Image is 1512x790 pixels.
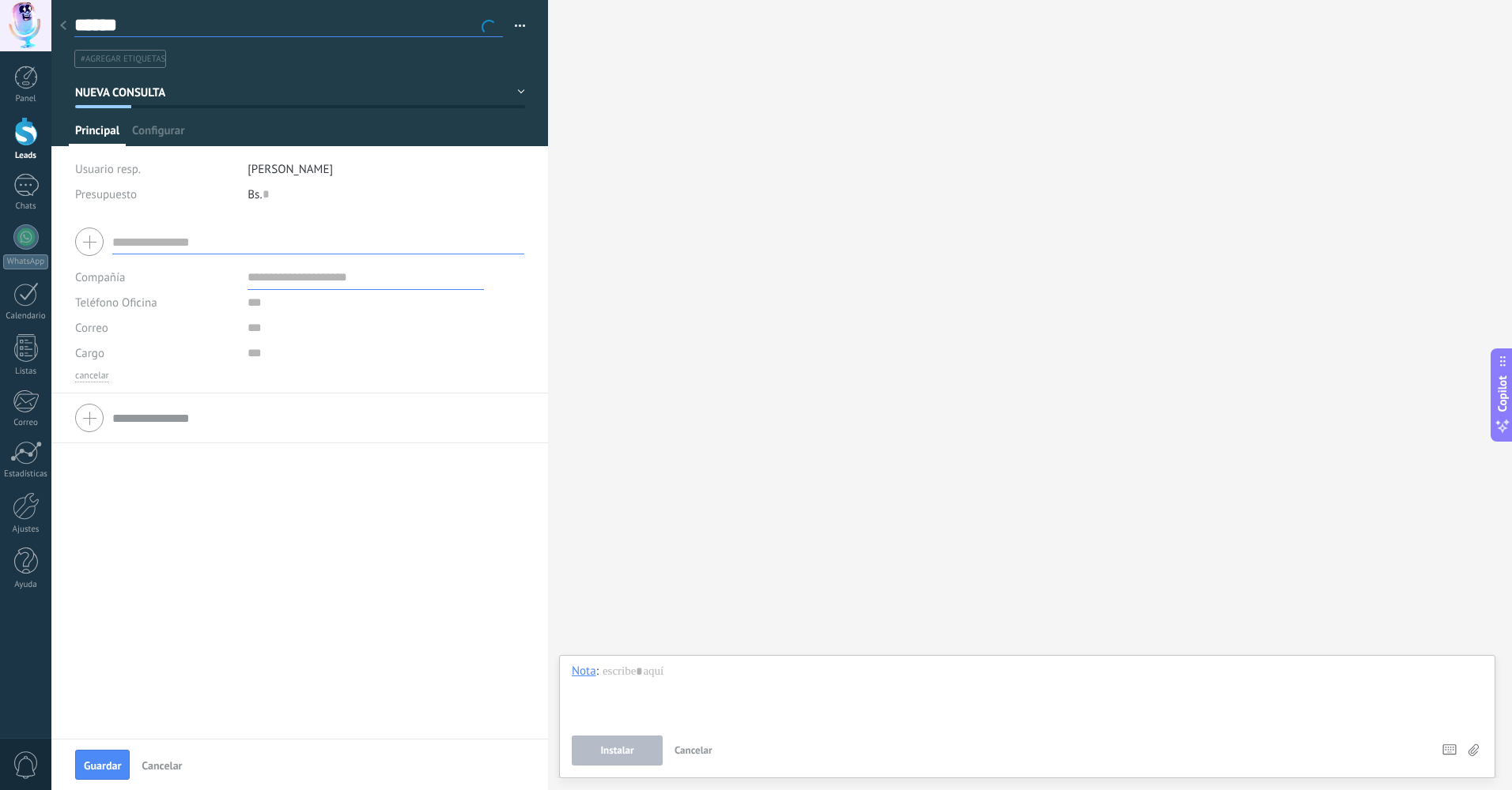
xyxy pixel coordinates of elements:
div: Presupuesto [75,182,236,207]
span: Principal [75,123,119,146]
div: Correo [3,418,49,428]
button: cancelar [75,370,109,382]
span: Copilot [1495,376,1510,412]
div: Chats [3,201,49,212]
span: [PERSON_NAME] [248,162,333,177]
span: Configurar [132,123,184,146]
span: #agregar etiquetas [81,54,165,65]
div: Cargo [75,340,236,366]
span: Teléfono Oficina [75,295,157,310]
span: Cancelar [675,743,713,757]
div: WhatsApp [3,254,48,269]
span: Usuario resp. [75,162,141,177]
div: Leads [3,151,49,161]
button: Guardar [75,750,130,780]
div: Estadísticas [3,469,49,480]
div: Ajustes [3,525,49,535]
button: Correo [75,315,108,340]
span: Presupuesto [75,187,137,202]
span: Guardar [84,760,121,771]
div: Bs. [248,182,525,207]
div: Panel [3,94,49,104]
button: Instalar [572,735,663,766]
div: Ayuda [3,580,49,590]
span: Cancelar [142,760,182,771]
span: Cargo [75,348,104,359]
span: : [596,664,599,679]
div: Listas [3,367,49,377]
div: Usuario resp. [75,156,236,182]
span: Correo [75,321,108,336]
button: Cancelar [135,752,188,777]
label: Compañía [75,272,125,284]
button: Cancelar [668,735,719,766]
div: Calendario [3,311,49,322]
button: Teléfono Oficina [75,290,157,315]
span: Instalar [600,745,633,756]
